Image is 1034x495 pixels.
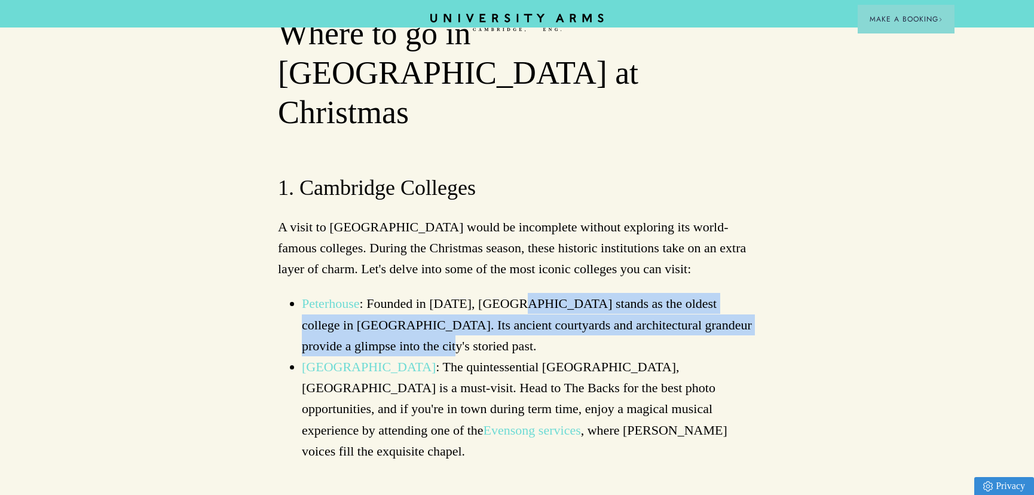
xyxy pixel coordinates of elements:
span: Make a Booking [870,14,943,25]
h3: 1. Cambridge Colleges [278,174,756,203]
h2: Where to go in [GEOGRAPHIC_DATA] at Christmas [278,14,756,133]
a: Home [430,14,604,32]
img: Arrow icon [938,17,943,22]
button: Make a BookingArrow icon [858,5,955,33]
a: Peterhouse [302,296,360,311]
a: [GEOGRAPHIC_DATA] [302,359,436,374]
a: Evensong services [484,423,581,438]
a: Privacy [974,477,1034,495]
li: : Founded in [DATE], [GEOGRAPHIC_DATA] stands as the oldest college in [GEOGRAPHIC_DATA]. Its anc... [302,293,756,356]
img: Privacy [983,481,993,491]
p: A visit to [GEOGRAPHIC_DATA] would be incomplete without exploring its world-famous colleges. Dur... [278,216,756,280]
li: : The quintessential [GEOGRAPHIC_DATA], [GEOGRAPHIC_DATA] is a must-visit. Head to The Backs for ... [302,356,756,462]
